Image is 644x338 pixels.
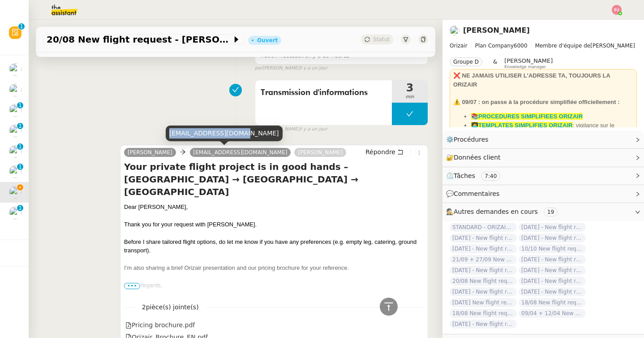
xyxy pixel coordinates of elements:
[18,164,22,172] p: 1
[450,266,517,275] span: [DATE] - New flight request - [PERSON_NAME]
[446,190,503,197] span: 💬
[362,147,407,157] button: Répondre
[9,125,21,137] img: users%2FW4OQjB9BRtYK2an7yusO0WsYLsD3%2Favatar%2F28027066-518b-424c-8476-65f2e549ac29
[450,244,517,253] span: [DATE] - New flight request - [PERSON_NAME]
[450,57,482,66] nz-tag: Groupe D
[450,309,517,318] span: 18/08 New flight request - [PERSON_NAME]
[17,123,23,129] nz-badge-sup: 1
[481,172,500,181] nz-tag: 7:40
[20,23,23,31] p: 1
[450,234,517,243] span: [DATE] - New flight request - [PERSON_NAME]
[9,145,21,158] img: users%2FC9SBsJ0duuaSgpQFj5LgoEX8n0o2%2Favatar%2Fec9d51b8-9413-4189-adfb-7be4d8c96a3c
[519,277,586,286] span: [DATE] - New flight request - [PERSON_NAME]
[519,266,586,275] span: [DATE] - New flight request - [PERSON_NAME]
[300,65,327,72] span: il y a un jour
[446,172,508,179] span: ⏲️
[124,203,424,212] div: Dear [PERSON_NAME],
[453,99,619,105] strong: ⚠️ 09/07 : on passe à la procédure simplifiée officiellement :
[450,320,517,329] span: [DATE] - New flight request - [PERSON_NAME]
[442,203,644,221] div: 🕵️Autres demandes en cours 19
[450,26,459,35] img: users%2FC9SBsJ0duuaSgpQFj5LgoEX8n0o2%2Favatar%2Fec9d51b8-9413-4189-adfb-7be4d8c96a3c
[454,154,501,161] span: Données client
[18,143,22,152] p: 1
[519,298,586,307] span: 18/08 New flight request - [PERSON_NAME]
[442,149,644,166] div: 🔐Données client
[18,23,25,30] nz-badge-sup: 1
[9,63,21,76] img: users%2FSoHiyPZ6lTh48rkksBJmVXB4Fxh1%2Favatar%2F784cdfc3-6442-45b8-8ed3-42f1cc9271a4
[471,121,633,147] li: : vigilance sur le dashboard utiliser uniquement les templates avec ✈️Orizair pour éviter les con...
[471,113,583,120] a: 📚PROCEDURES SIMPLIFIEES ORIZAIR
[17,164,23,170] nz-badge-sup: 1
[504,57,553,64] span: [PERSON_NAME]
[519,244,586,253] span: 10/10 New flight request - [PERSON_NAME]
[300,126,327,133] span: il y a un jour
[392,82,428,93] span: 3
[17,102,23,108] nz-badge-sup: 1
[612,5,622,15] img: svg
[124,283,140,289] span: •••
[450,287,517,296] span: [DATE] - New flight request - Zozef Holland
[471,122,573,129] a: 👩‍💻TEMPLATES SIMPLIFIES ORIZAIR
[9,165,21,178] img: users%2FC9SBsJ0duuaSgpQFj5LgoEX8n0o2%2Favatar%2Fec9d51b8-9413-4189-adfb-7be4d8c96a3c
[124,264,349,271] span: I’m also sharing a brief Orizair presentation and our pricing brochure for your reference.
[166,126,283,141] div: [EMAIL_ADDRESS][DOMAIN_NAME]
[125,320,195,330] div: Pricing brochure.pdf
[365,147,395,156] span: Répondre
[454,190,499,197] span: Commentaires
[475,43,514,49] span: Plan Company
[514,43,528,49] span: 6000
[450,255,517,264] span: 21/09 + 27/09 New flight request - [PERSON_NAME]
[519,287,586,296] span: [DATE] - New flight request - [PERSON_NAME] Welbat
[519,309,586,318] span: 09/04 + 12/04 New flight request - [PERSON_NAME]
[504,65,546,69] span: Knowledge manager
[47,35,232,44] span: 20/08 New flight request - [PERSON_NAME]
[255,65,327,72] small: [PERSON_NAME]
[535,43,591,49] span: Membre d'équipe de
[442,185,644,203] div: 💬Commentaires
[124,148,176,156] a: [PERSON_NAME]
[519,223,586,232] span: [DATE] - New flight request - [PERSON_NAME]
[442,131,644,148] div: ⚙️Procédures
[450,298,517,307] span: [DATE] New flight request - [PERSON_NAME]
[450,41,637,50] span: [PERSON_NAME]
[454,208,538,215] span: Autres demandes en cours
[257,38,278,43] div: Ouvert
[519,234,586,243] span: [DATE] - New flight request - [GEOGRAPHIC_DATA][PERSON_NAME]
[17,143,23,150] nz-badge-sup: 1
[442,167,644,185] div: ⏲️Tâches 7:40
[146,303,199,311] span: pièce(s) jointe(s)
[9,84,21,96] img: users%2FSoHiyPZ6lTh48rkksBJmVXB4Fxh1%2Favatar%2F784cdfc3-6442-45b8-8ed3-42f1cc9271a4
[124,282,162,289] span: Warm regards,
[261,52,308,59] span: Action nécessaire
[450,43,468,49] span: Orizair
[124,221,257,228] span: Thank you for your request with [PERSON_NAME].
[504,57,553,69] app-user-label: Knowledge manager
[454,172,475,179] span: Tâches
[18,205,22,213] p: 1
[124,160,424,198] h4: Your private flight project is in good hands – [GEOGRAPHIC_DATA] → [GEOGRAPHIC_DATA] → [GEOGRAPHI...
[392,93,428,101] span: min
[493,57,497,69] span: &
[463,26,530,35] a: [PERSON_NAME]
[446,152,504,163] span: 🔐
[136,302,205,312] span: 2
[446,208,561,215] span: 🕵️
[446,134,493,145] span: ⚙️
[450,277,517,286] span: 20/08 New flight request - [PERSON_NAME]
[193,149,288,156] span: [EMAIL_ADDRESS][DOMAIN_NAME]
[261,86,386,100] span: Transmission d'informations
[454,136,489,143] span: Procédures
[373,36,390,43] span: Statut
[261,52,349,59] span: il y a 10 heures
[255,65,262,72] span: par
[18,123,22,131] p: 1
[544,208,558,217] nz-tag: 19
[519,255,586,264] span: [DATE] - New flight request - [PERSON_NAME]
[9,104,21,117] img: users%2FC9SBsJ0duuaSgpQFj5LgoEX8n0o2%2Favatar%2Fec9d51b8-9413-4189-adfb-7be4d8c96a3c
[294,148,346,156] a: [PERSON_NAME]
[255,126,327,133] small: [PERSON_NAME]
[124,238,416,254] span: Before I share tailored flight options, do let me know if you have any preferences (e.g. empty le...
[18,102,22,110] p: 1
[453,72,610,88] strong: ❌ NE JAMAIS UTILISER L'ADRESSE TA, TOUJOURS LA ORIZAIR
